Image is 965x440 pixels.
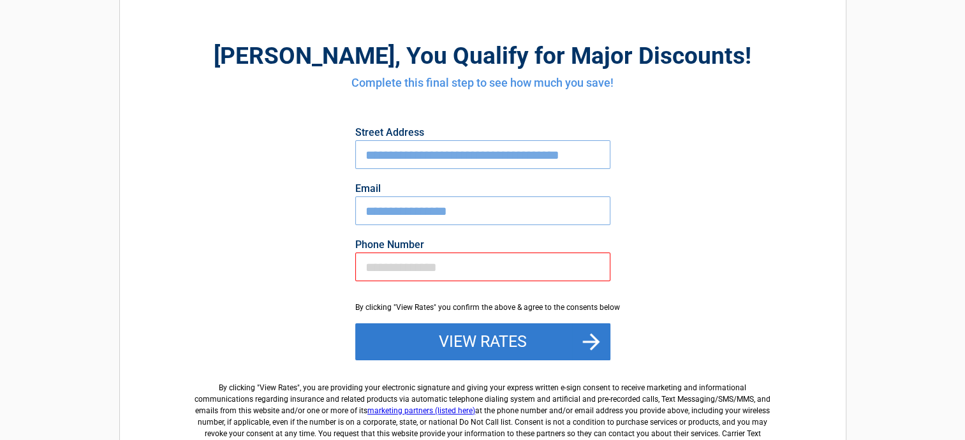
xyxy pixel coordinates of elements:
[190,75,776,91] h4: Complete this final step to see how much you save!
[355,323,610,360] button: View Rates
[214,42,395,70] span: [PERSON_NAME]
[355,184,610,194] label: Email
[190,40,776,71] h2: , You Qualify for Major Discounts!
[355,302,610,313] div: By clicking "View Rates" you confirm the above & agree to the consents below
[260,383,297,392] span: View Rates
[355,240,610,250] label: Phone Number
[367,406,475,415] a: marketing partners (listed here)
[355,128,610,138] label: Street Address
